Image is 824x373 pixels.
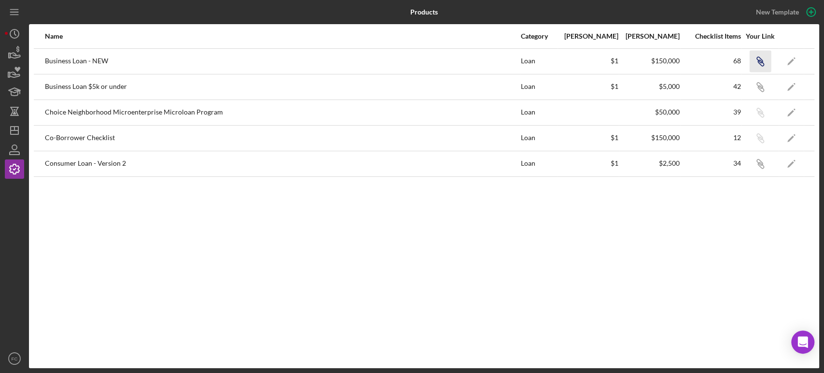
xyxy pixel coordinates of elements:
[521,49,557,73] div: Loan
[681,134,741,142] div: 12
[619,134,680,142] div: $150,000
[681,57,741,65] div: 68
[521,152,557,176] div: Loan
[45,126,520,150] div: Co-Borrower Checklist
[5,349,24,368] button: FC
[681,159,741,167] div: 34
[681,83,741,90] div: 42
[410,8,438,16] b: Products
[521,32,557,40] div: Category
[619,159,680,167] div: $2,500
[558,83,618,90] div: $1
[45,75,520,99] div: Business Loan $5k or under
[750,5,819,19] button: New Template
[521,100,557,125] div: Loan
[681,32,741,40] div: Checklist Items
[45,100,520,125] div: Choice Neighborhood Microenterprise Microloan Program
[619,32,680,40] div: [PERSON_NAME]
[558,57,618,65] div: $1
[521,75,557,99] div: Loan
[558,159,618,167] div: $1
[558,134,618,142] div: $1
[45,152,520,176] div: Consumer Loan - Version 2
[756,5,799,19] div: New Template
[619,108,680,116] div: $50,000
[45,49,520,73] div: Business Loan - NEW
[12,356,18,361] text: FC
[558,32,618,40] div: [PERSON_NAME]
[619,83,680,90] div: $5,000
[742,32,778,40] div: Your Link
[619,57,680,65] div: $150,000
[681,108,741,116] div: 39
[521,126,557,150] div: Loan
[791,330,814,354] div: Open Intercom Messenger
[45,32,520,40] div: Name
